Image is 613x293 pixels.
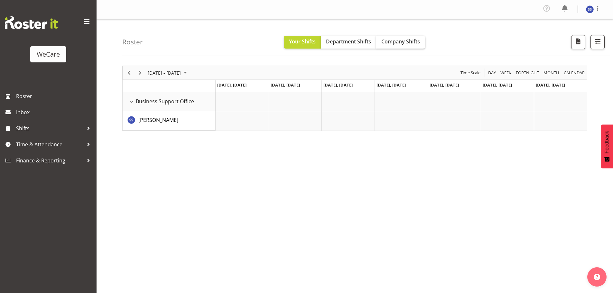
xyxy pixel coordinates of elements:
span: Week [500,69,512,77]
div: WeCare [37,50,60,59]
span: [DATE], [DATE] [536,82,565,88]
span: Feedback [604,131,610,153]
button: Next [136,69,144,77]
a: [PERSON_NAME] [138,116,178,124]
span: Company Shifts [381,38,420,45]
span: [DATE], [DATE] [376,82,406,88]
button: Feedback - Show survey [601,124,613,168]
button: Fortnight [515,69,540,77]
span: [DATE], [DATE] [323,82,353,88]
span: [DATE], [DATE] [271,82,300,88]
span: calendar [563,69,585,77]
span: Inbox [16,107,93,117]
button: Time Scale [460,69,482,77]
span: Shifts [16,124,84,133]
table: Timeline Week of June 30, 2024 [216,92,587,131]
button: Your Shifts [284,36,321,49]
span: Finance & Reporting [16,156,84,165]
button: Department Shifts [321,36,376,49]
span: Day [488,69,497,77]
button: June 24 - 30, 2024 [147,69,190,77]
div: Next [135,66,145,79]
div: Previous [124,66,135,79]
img: savita-savita11083.jpg [586,5,594,13]
img: Rosterit website logo [5,16,58,29]
span: Month [543,69,560,77]
span: [DATE], [DATE] [483,82,512,88]
td: Business Support Office resource [123,92,216,111]
span: Fortnight [515,69,540,77]
button: Company Shifts [376,36,425,49]
button: Timeline Day [487,69,497,77]
span: Time & Attendance [16,140,84,149]
div: Timeline Week of June 30, 2024 [122,66,587,131]
span: [DATE] - [DATE] [147,69,181,77]
button: Timeline Month [543,69,561,77]
h4: Roster [122,38,143,46]
span: Department Shifts [326,38,371,45]
span: Roster [16,91,93,101]
button: Filter Shifts [590,35,605,49]
span: Time Scale [460,69,481,77]
button: Download a PDF of the roster according to the set date range. [571,35,585,49]
img: help-xxl-2.png [594,274,600,280]
span: [DATE], [DATE] [430,82,459,88]
button: Previous [125,69,134,77]
span: Your Shifts [289,38,316,45]
span: [DATE], [DATE] [217,82,246,88]
span: Business Support Office [136,97,194,105]
button: Month [563,69,586,77]
td: Savita Savita resource [123,111,216,131]
button: Timeline Week [499,69,513,77]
